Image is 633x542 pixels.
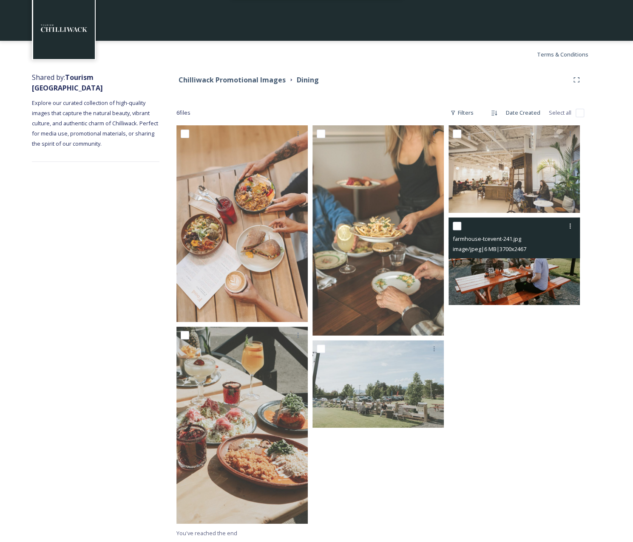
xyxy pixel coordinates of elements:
div: Filters [446,104,478,121]
span: farmhouse-tcevent-241.jpg [453,235,521,243]
span: image/jpeg | 6 MB | 3700 x 2467 [453,245,526,253]
span: Shared by: [32,73,103,93]
img: farmhouse-tcevent-154.jpg [312,340,444,428]
strong: Chilliwack Promotional Images [179,75,286,85]
span: You've reached the end [176,529,237,537]
span: Explore our curated collection of high-quality images that capture the natural beauty, vibrant cu... [32,99,159,147]
span: 6 file s [176,109,190,117]
span: Terms & Conditions [537,51,588,58]
div: Date Created [502,104,545,121]
span: Select all [549,109,571,117]
img: farmhouse-tcevent-241.jpg [448,217,580,305]
a: Terms & Conditions [537,49,601,59]
img: The Offy (1).jpg [312,125,444,335]
strong: Dining [297,75,319,85]
img: Hugos Mexican Kitchen 2023-24.jpg [176,327,308,524]
img: Land_Kat-131.jpg [176,125,308,322]
img: little beetle bistro 2024 --037-2.jpg [448,125,580,213]
strong: Tourism [GEOGRAPHIC_DATA] [32,73,103,93]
